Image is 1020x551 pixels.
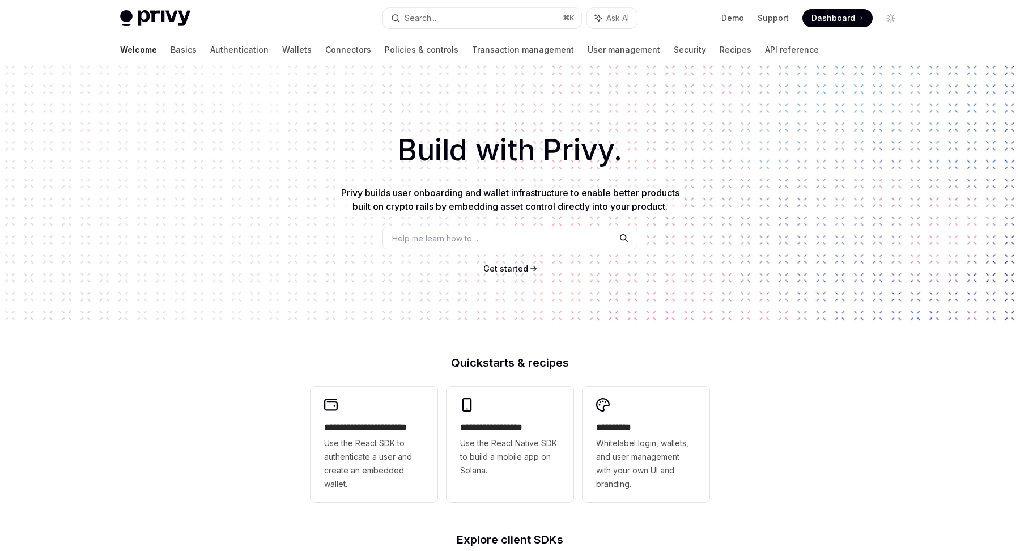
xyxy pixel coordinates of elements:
span: Whitelabel login, wallets, and user management with your own UI and branding. [596,436,696,491]
span: Privy builds user onboarding and wallet infrastructure to enable better products built on crypto ... [341,187,679,212]
h2: Explore client SDKs [311,534,709,545]
h2: Quickstarts & recipes [311,357,709,368]
span: Help me learn how to… [392,232,478,244]
button: Ask AI [587,8,637,28]
a: Recipes [720,36,751,63]
a: Basics [171,36,197,63]
a: Transaction management [472,36,574,63]
div: Search... [405,11,436,25]
a: Policies & controls [385,36,458,63]
img: light logo [120,10,190,26]
a: **** **** **** ***Use the React Native SDK to build a mobile app on Solana. [447,387,573,502]
span: Dashboard [811,12,855,24]
span: Use the React SDK to authenticate a user and create an embedded wallet. [324,436,424,491]
a: Connectors [325,36,371,63]
span: Get started [483,264,528,273]
h1: Build with Privy. [18,128,1002,172]
a: Welcome [120,36,157,63]
span: Ask AI [606,12,629,24]
span: Use the React Native SDK to build a mobile app on Solana. [460,436,560,477]
a: API reference [765,36,819,63]
a: Demo [721,12,744,24]
button: Toggle dark mode [882,9,900,27]
a: Security [674,36,706,63]
a: Get started [483,263,528,274]
span: ⌘ K [563,14,575,23]
button: Search...⌘K [383,8,581,28]
a: Authentication [210,36,269,63]
a: User management [588,36,660,63]
a: Support [758,12,789,24]
a: Dashboard [802,9,873,27]
a: **** *****Whitelabel login, wallets, and user management with your own UI and branding. [583,387,709,502]
a: Wallets [282,36,312,63]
